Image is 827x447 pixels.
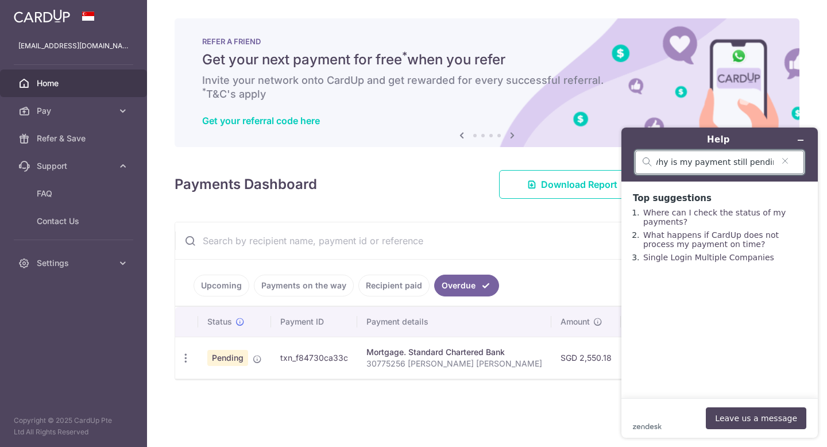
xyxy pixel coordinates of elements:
[202,74,772,101] h6: Invite your network onto CardUp and get rewarded for every successful referral. T&C's apply
[37,105,113,117] span: Pay
[561,316,590,327] span: Amount
[175,222,771,259] input: Search by recipient name, payment id or reference
[37,78,113,89] span: Home
[434,275,499,296] a: Overdue
[37,215,113,227] span: Contact Us
[37,188,113,199] span: FAQ
[175,18,799,147] img: RAF banner
[366,358,542,369] p: 30775256 [PERSON_NAME] [PERSON_NAME]
[37,160,113,172] span: Support
[612,118,827,447] iframe: Find more information here
[26,8,50,18] span: Help
[366,346,542,358] div: Mortgage. Standard Chartered Bank
[202,51,772,69] h5: Get your next payment for free when you refer
[358,275,430,296] a: Recipient paid
[551,337,621,379] td: SGD 2,550.18
[271,337,357,379] td: txn_f84730ca33c
[499,170,646,199] a: Download Report
[202,115,320,126] a: Get your referral code here
[254,275,354,296] a: Payments on the way
[207,350,248,366] span: Pending
[271,307,357,337] th: Payment ID
[194,275,249,296] a: Upcoming
[202,37,772,46] p: REFER A FRIEND
[37,257,113,269] span: Settings
[207,316,232,327] span: Status
[14,9,70,23] img: CardUp
[37,133,113,144] span: Refer & Save
[175,174,317,195] h4: Payments Dashboard
[357,307,551,337] th: Payment details
[18,40,129,52] p: [EMAIL_ADDRESS][DOMAIN_NAME]
[541,178,617,191] span: Download Report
